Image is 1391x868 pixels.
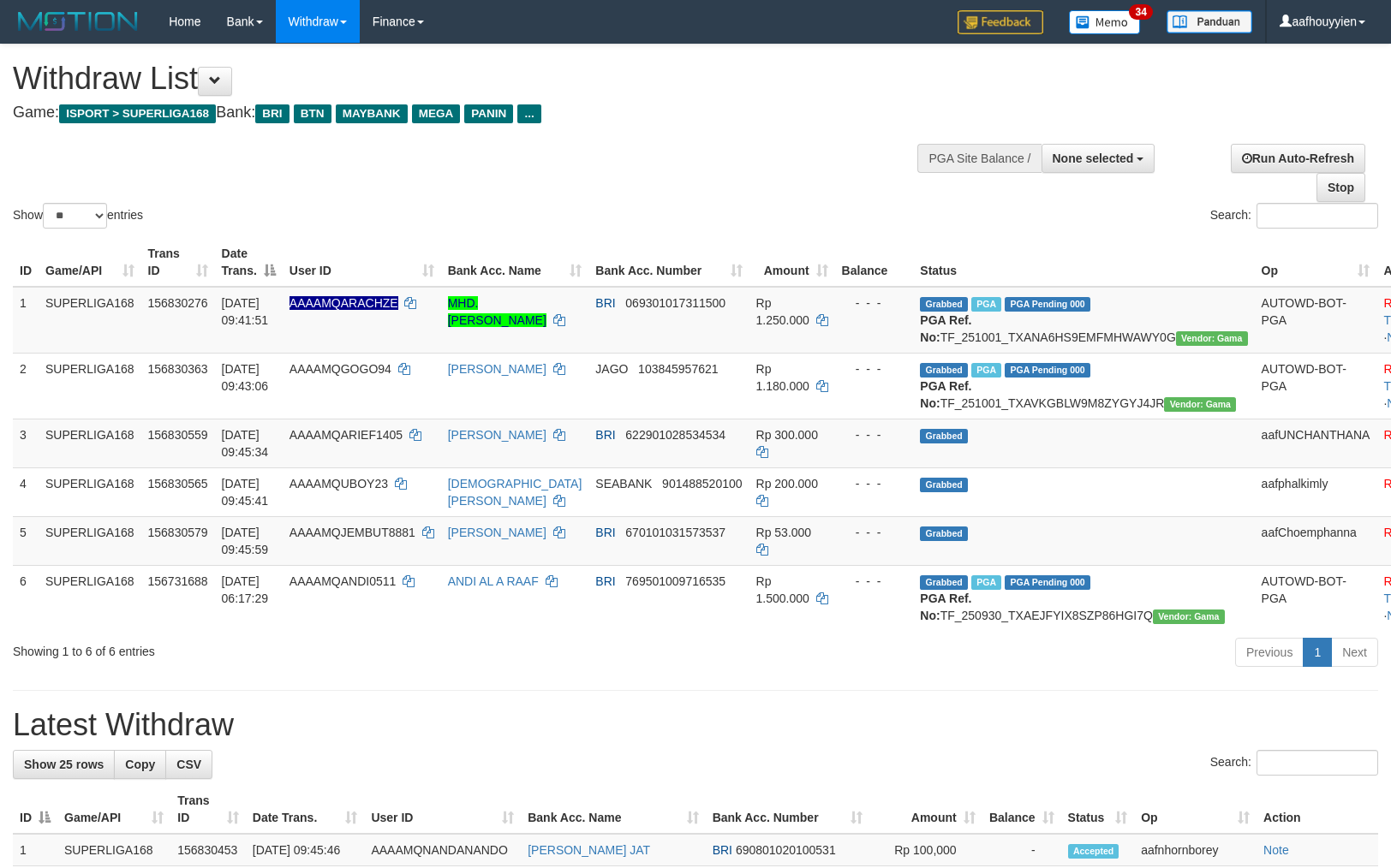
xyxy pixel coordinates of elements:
span: Vendor URL: https://trx31.1velocity.biz [1164,397,1236,412]
span: BRI [255,104,289,123]
td: [DATE] 09:45:46 [246,834,365,866]
a: Stop [1316,173,1365,202]
h1: Withdraw List [13,62,910,96]
img: Feedback.jpg [958,10,1043,34]
span: BRI [595,574,615,588]
span: Copy 103845957621 to clipboard [638,362,718,376]
td: SUPERLIGA168 [57,834,170,866]
span: Vendor URL: https://trx31.1velocity.biz [1153,609,1225,624]
div: - - - [842,475,907,492]
td: aafnhornborey [1134,834,1257,866]
th: User ID: activate to sort column ascending [283,238,441,287]
th: Date Trans.: activate to sort column descending [215,238,283,287]
span: AAAAMQARIEF1405 [290,428,403,442]
a: [PERSON_NAME] [448,428,546,442]
td: 6 [13,565,39,631]
span: MAYBANK [336,104,408,123]
td: - [982,834,1061,866]
span: 156830559 [148,428,208,442]
a: Copy [114,750,166,779]
td: aafChoemphanna [1255,516,1377,565]
td: TF_251001_TXANA6HS9EMFMHWAWY0G [913,287,1254,354]
span: BRI [595,296,615,310]
span: AAAAMQUBOY23 [290,477,388,490]
th: ID: activate to sort column descending [13,785,57,834]
td: AUTOWD-BOT-PGA [1255,353,1377,419]
span: AAAAMQANDI0511 [290,574,397,588]
span: [DATE] 06:17:29 [222,574,269,605]
div: - - - [842,573,907,590]
td: SUPERLIGA168 [39,353,141,419]
th: Bank Acc. Name: activate to sort column ascending [521,785,705,834]
span: Vendor URL: https://trx31.1velocity.biz [1176,331,1248,346]
div: - - - [842,524,907,541]
span: [DATE] 09:43:06 [222,362,269,393]
h1: Latest Withdraw [13,708,1378,742]
a: Note [1263,843,1289,857]
a: Next [1331,638,1378,667]
td: 1 [13,834,57,866]
span: MEGA [412,104,461,123]
td: 2 [13,353,39,419]
span: BRI [595,526,615,539]
td: AUTOWD-BOT-PGA [1255,565,1377,631]
div: PGA Site Balance / [917,144,1041,173]
span: CSV [176,758,201,771]
span: Marked by aafromsomean [971,575,1001,590]
span: None selected [1053,152,1134,165]
td: 1 [13,287,39,354]
input: Search: [1257,203,1378,229]
a: 1 [1303,638,1332,667]
span: Grabbed [920,478,968,492]
td: 5 [13,516,39,565]
span: Copy 690801020100531 to clipboard [736,843,836,857]
span: BRI [595,428,615,442]
label: Search: [1210,203,1378,229]
th: ID [13,238,39,287]
span: 156830363 [148,362,208,376]
span: 156830565 [148,477,208,490]
td: 3 [13,419,39,467]
div: - - - [842,360,907,378]
b: PGA Ref. No: [920,313,971,344]
td: 156830453 [170,834,246,866]
span: Marked by aafsoycanthlai [971,363,1001,378]
div: - - - [842,294,907,312]
span: [DATE] 09:45:41 [222,477,269,508]
th: Amount: activate to sort column ascending [749,238,835,287]
th: Game/API: activate to sort column ascending [57,785,170,834]
th: Bank Acc. Number: activate to sort column ascending [706,785,870,834]
span: PANIN [464,104,513,123]
a: [DEMOGRAPHIC_DATA][PERSON_NAME] [448,477,582,508]
select: Showentries [43,203,107,229]
img: Button%20Memo.svg [1069,10,1141,34]
span: Rp 1.250.000 [756,296,809,327]
th: User ID: activate to sort column ascending [364,785,521,834]
span: [DATE] 09:45:59 [222,526,269,556]
span: 34 [1129,4,1152,20]
button: None selected [1042,144,1155,173]
td: Rp 100,000 [869,834,982,866]
td: AAAAMQNANDANANDO [364,834,521,866]
td: SUPERLIGA168 [39,516,141,565]
img: panduan.png [1167,10,1252,33]
a: [PERSON_NAME] [448,362,546,376]
span: Marked by aafsengchandara [971,297,1001,312]
span: BTN [294,104,331,123]
td: SUPERLIGA168 [39,565,141,631]
th: Action [1257,785,1378,834]
th: Balance: activate to sort column ascending [982,785,1061,834]
span: BRI [713,843,732,857]
span: Rp 1.180.000 [756,362,809,393]
th: Balance [835,238,914,287]
th: Bank Acc. Name: activate to sort column ascending [441,238,589,287]
th: Op: activate to sort column ascending [1134,785,1257,834]
span: Rp 1.500.000 [756,574,809,605]
span: Copy 769501009716535 to clipboard [625,574,725,588]
th: Status [913,238,1254,287]
td: SUPERLIGA168 [39,287,141,354]
span: Rp 200.000 [756,477,818,490]
span: Grabbed [920,297,968,312]
td: SUPERLIGA168 [39,467,141,516]
span: Accepted [1068,844,1119,859]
